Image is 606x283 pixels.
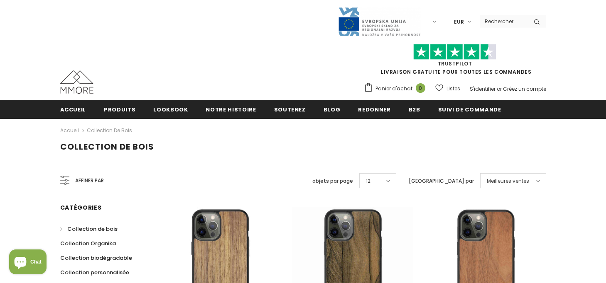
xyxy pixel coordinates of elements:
[60,126,79,135] a: Accueil
[7,249,49,276] inbox-online-store-chat: Shopify online store chat
[409,100,420,119] a: B2B
[487,177,529,185] span: Meilleures ventes
[60,236,116,251] a: Collection Organika
[503,85,546,92] a: Créez un compte
[153,106,188,114] span: Lookbook
[358,106,390,114] span: Redonner
[438,106,501,114] span: Suivi de commande
[60,251,132,265] a: Collection biodégradable
[153,100,188,119] a: Lookbook
[67,225,118,233] span: Collection de bois
[274,100,306,119] a: soutenez
[366,177,370,185] span: 12
[338,18,421,25] a: Javni Razpis
[324,106,341,114] span: Blog
[497,85,502,92] span: or
[480,15,527,27] input: Search Site
[312,177,353,185] label: objets par page
[438,100,501,119] a: Suivi de commande
[75,176,104,185] span: Affiner par
[447,85,460,93] span: Listes
[364,48,546,75] span: LIVRAISON GRATUITE POUR TOUTES LES COMMANDES
[206,106,256,114] span: Notre histoire
[470,85,496,92] a: S'identifier
[409,177,474,185] label: [GEOGRAPHIC_DATA] par
[364,82,429,95] a: Panier d'achat 0
[60,203,102,212] span: Catégories
[87,127,132,134] a: Collection de bois
[60,100,86,119] a: Accueil
[338,7,421,37] img: Javni Razpis
[454,18,464,26] span: EUR
[60,254,132,262] span: Collection biodégradable
[416,83,425,93] span: 0
[60,106,86,114] span: Accueil
[104,106,135,114] span: Produits
[274,106,306,114] span: soutenez
[60,239,116,247] span: Collection Organika
[60,222,118,236] a: Collection de bois
[206,100,256,119] a: Notre histoire
[375,85,412,93] span: Panier d'achat
[435,81,460,96] a: Listes
[60,268,129,276] span: Collection personnalisée
[60,141,154,152] span: Collection de bois
[60,70,93,94] img: Cas MMORE
[438,60,472,67] a: TrustPilot
[60,265,129,280] a: Collection personnalisée
[324,100,341,119] a: Blog
[413,44,496,60] img: Faites confiance aux étoiles pilotes
[104,100,135,119] a: Produits
[358,100,390,119] a: Redonner
[409,106,420,114] span: B2B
